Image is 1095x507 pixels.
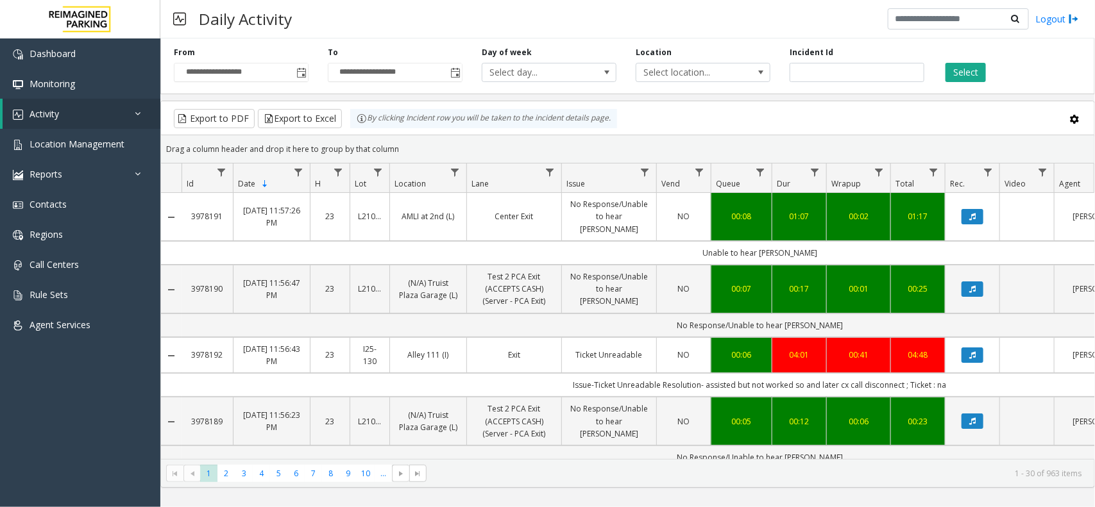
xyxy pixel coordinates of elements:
a: Activity [3,99,160,129]
span: Id [187,178,194,189]
a: Lane Filter Menu [541,163,559,181]
div: By clicking Incident row you will be taken to the incident details page. [350,109,617,128]
span: Dur [777,178,790,189]
span: Page 3 [235,465,253,482]
a: 00:02 [835,210,883,222]
span: Agent [1059,178,1080,189]
a: L21063800 [358,210,382,222]
span: Go to the last page [413,469,423,479]
a: Collapse Details [161,212,182,222]
span: Page 11 [375,465,392,482]
a: 23 [318,210,342,222]
a: 00:08 [719,210,764,222]
span: NO [678,211,690,222]
span: Contacts [30,198,67,210]
a: 04:48 [899,349,937,361]
span: Page 8 [322,465,339,482]
a: 23 [318,349,342,361]
span: Video [1005,178,1026,189]
a: 00:05 [719,415,764,428]
span: Page 9 [339,465,357,482]
span: Rule Sets [30,288,68,301]
a: No Response/Unable to hear [PERSON_NAME] [570,198,649,235]
label: From [174,47,195,58]
a: Alley 111 (I) [398,349,459,361]
a: Test 2 PCA Exit (ACCEPTS CASH) (Server - PCA Exit) [475,270,554,308]
div: 00:25 [899,283,937,295]
img: 'icon' [13,260,23,270]
a: 3978191 [189,210,225,222]
img: pageIcon [173,3,186,35]
span: Vend [661,178,680,189]
a: 3978192 [189,349,225,361]
span: Select location... [636,63,743,81]
a: 04:01 [780,349,819,361]
a: 01:07 [780,210,819,222]
span: Sortable [260,179,270,189]
a: [DATE] 11:56:47 PM [241,277,302,301]
img: 'icon' [13,200,23,210]
a: Exit [475,349,554,361]
span: Call Centers [30,258,79,270]
a: No Response/Unable to hear [PERSON_NAME] [570,270,649,308]
img: infoIcon.svg [357,113,367,124]
span: Toggle popup [448,63,462,81]
a: (N/A) Truist Plaza Garage (L) [398,409,459,433]
img: 'icon' [13,320,23,331]
a: 00:01 [835,283,883,295]
img: 'icon' [13,290,23,301]
a: [DATE] 11:56:23 PM [241,409,302,433]
a: Dur Filter Menu [806,163,824,181]
button: Select [946,63,986,82]
span: Queue [716,178,740,189]
span: Dashboard [30,47,76,60]
span: Page 2 [217,465,235,482]
span: NO [678,283,690,294]
a: Video Filter Menu [1034,163,1051,181]
img: 'icon' [13,49,23,60]
span: Regions [30,228,63,240]
button: Export to Excel [258,109,342,128]
a: Queue Filter Menu [752,163,769,181]
a: (N/A) Truist Plaza Garage (L) [398,277,459,301]
a: 3978189 [189,415,225,428]
a: Ticket Unreadable [570,349,649,361]
div: 00:41 [835,349,883,361]
button: Export to PDF [174,109,255,128]
span: Total [896,178,914,189]
a: Date Filter Menu [290,163,307,181]
img: 'icon' [13,170,23,180]
a: L21043100 [358,415,382,428]
span: Reports [30,168,62,180]
a: Collapse Details [161,351,182,361]
a: 00:23 [899,415,937,428]
a: I25-130 [358,343,382,367]
a: Logout [1035,12,1079,26]
a: Collapse Details [161,285,182,295]
span: Agent Services [30,319,90,331]
a: AMLI at 2nd (L) [398,210,459,222]
a: NO [665,415,703,428]
span: Go to the next page [396,469,406,479]
a: 00:06 [835,415,883,428]
a: L21043100 [358,283,382,295]
a: 3978190 [189,283,225,295]
label: Incident Id [790,47,833,58]
a: Test 2 PCA Exit (ACCEPTS CASH) (Server - PCA Exit) [475,403,554,440]
img: logout [1069,12,1079,26]
a: Total Filter Menu [925,163,942,181]
a: 01:17 [899,210,937,222]
a: Collapse Details [161,417,182,427]
a: 00:17 [780,283,819,295]
span: Page 1 [200,465,217,482]
a: 00:06 [719,349,764,361]
a: 00:12 [780,415,819,428]
a: No Response/Unable to hear [PERSON_NAME] [570,403,649,440]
